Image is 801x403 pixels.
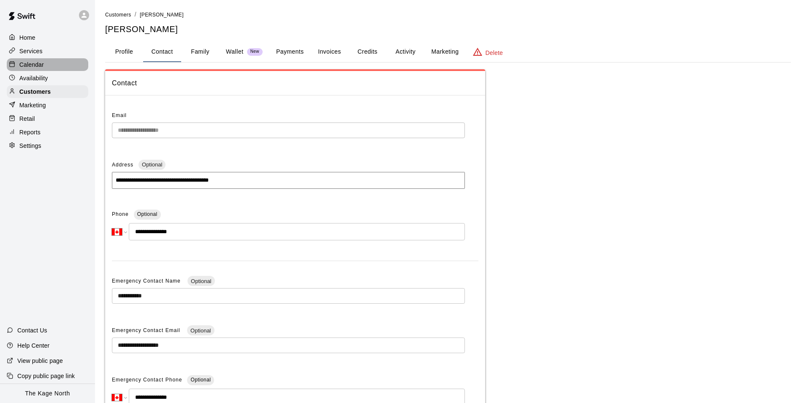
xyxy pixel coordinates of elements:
[112,78,478,89] span: Contact
[143,42,181,62] button: Contact
[105,24,791,35] h5: [PERSON_NAME]
[310,42,348,62] button: Invoices
[17,326,47,335] p: Contact Us
[140,12,184,18] span: [PERSON_NAME]
[187,327,214,334] span: Optional
[7,45,88,57] a: Services
[105,11,131,18] a: Customers
[17,357,63,365] p: View public page
[19,128,41,136] p: Reports
[135,10,136,19] li: /
[19,47,43,55] p: Services
[19,114,35,123] p: Retail
[190,377,211,383] span: Optional
[7,31,88,44] a: Home
[19,142,41,150] p: Settings
[105,12,131,18] span: Customers
[112,112,127,118] span: Email
[17,341,49,350] p: Help Center
[112,123,465,138] div: The email of an existing customer can only be changed by the customer themselves at https://book....
[7,139,88,152] a: Settings
[187,278,215,284] span: Optional
[19,101,46,109] p: Marketing
[269,42,310,62] button: Payments
[348,42,386,62] button: Credits
[25,389,70,398] p: The Kage North
[247,49,263,54] span: New
[19,87,51,96] p: Customers
[424,42,465,62] button: Marketing
[19,74,48,82] p: Availability
[105,10,791,19] nav: breadcrumb
[7,112,88,125] a: Retail
[386,42,424,62] button: Activity
[112,327,182,333] span: Emergency Contact Email
[112,373,182,387] span: Emergency Contact Phone
[7,58,88,71] a: Calendar
[226,47,244,56] p: Wallet
[7,85,88,98] a: Customers
[138,161,166,168] span: Optional
[7,72,88,84] a: Availability
[105,42,791,62] div: basic tabs example
[181,42,219,62] button: Family
[112,208,129,221] span: Phone
[112,278,182,284] span: Emergency Contact Name
[137,211,157,217] span: Optional
[486,49,503,57] p: Delete
[17,372,75,380] p: Copy public page link
[112,162,133,168] span: Address
[7,99,88,112] a: Marketing
[19,33,35,42] p: Home
[7,126,88,139] a: Reports
[105,42,143,62] button: Profile
[19,60,44,69] p: Calendar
